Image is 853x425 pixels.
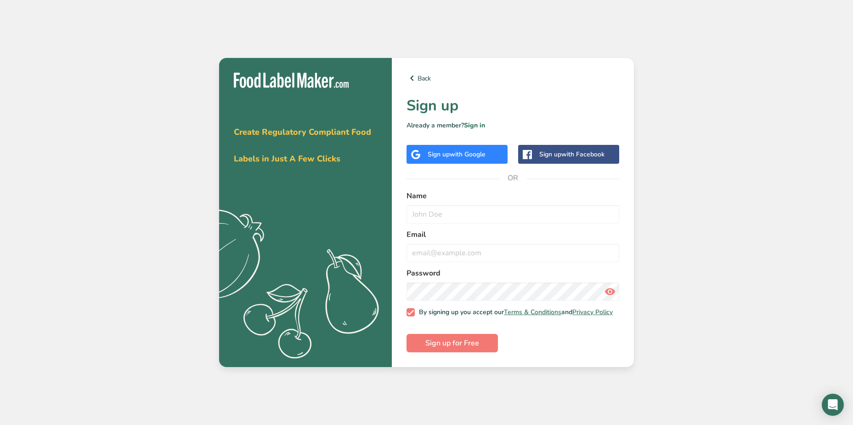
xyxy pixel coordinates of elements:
span: with Google [450,150,486,159]
h1: Sign up [407,95,619,117]
div: Open Intercom Messenger [822,394,844,416]
a: Terms & Conditions [504,308,561,316]
a: Privacy Policy [572,308,613,316]
div: Sign up [428,149,486,159]
label: Name [407,190,619,201]
span: with Facebook [561,150,604,159]
a: Back [407,73,619,84]
p: Already a member? [407,121,619,130]
img: Food Label Maker [234,73,349,88]
span: By signing up you accept our and [415,308,613,316]
span: Create Regulatory Compliant Food Labels in Just A Few Clicks [234,126,371,164]
div: Sign up [539,149,604,159]
label: Password [407,268,619,279]
span: OR [499,164,527,192]
a: Sign in [464,121,485,130]
label: Email [407,229,619,240]
button: Sign up for Free [407,334,498,352]
input: email@example.com [407,244,619,262]
input: John Doe [407,205,619,224]
span: Sign up for Free [425,338,479,349]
